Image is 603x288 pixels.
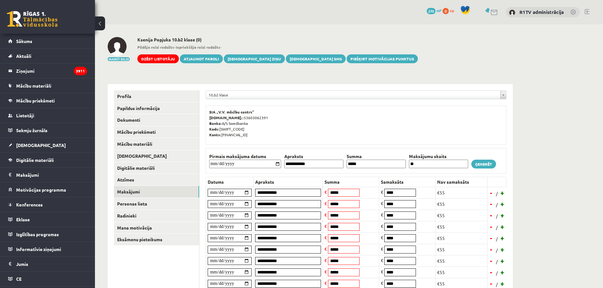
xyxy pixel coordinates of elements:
[8,49,87,63] a: Aktuāli
[495,224,499,231] span: /
[16,127,47,133] span: Sekmju žurnāls
[137,54,179,63] a: Dzēst lietotāju
[114,222,199,234] a: Mana motivācija
[471,160,496,169] a: Ģenerēt
[8,153,87,167] a: Digitālie materiāli
[436,221,487,232] td: €55
[436,232,487,244] td: €55
[137,45,174,50] b: Pēdējo reizi redzēts
[8,138,87,152] a: [DEMOGRAPHIC_DATA]
[323,177,379,187] th: Summa
[206,177,254,187] th: Datums
[499,267,506,277] a: +
[519,9,564,15] a: R1TV administrācija
[16,113,34,118] span: Lietotāji
[443,8,457,13] a: 0 xp
[436,255,487,267] td: €55
[499,245,506,254] a: +
[16,246,61,252] span: Informatīvie ziņojumi
[488,211,494,220] a: -
[495,247,499,254] span: /
[114,210,199,222] a: Radinieki
[495,270,499,276] span: /
[16,64,87,78] legend: Ziņojumi
[488,267,494,277] a: -
[16,202,43,207] span: Konferences
[114,114,199,126] a: Dokumenti
[427,8,442,13] a: 270 mP
[114,198,199,210] a: Personas lieta
[16,217,30,222] span: Eklase
[8,123,87,138] a: Sekmju žurnāls
[345,153,407,160] th: Summa
[8,227,87,242] a: Izglītības programas
[209,109,503,138] p: 53603062391 A/S Swedbanka [SWIFT_CODE] [FINANCIAL_ID]
[208,153,283,160] th: Pirmais maksājuma datums
[114,174,199,186] a: Atzīmes
[381,235,383,240] span: €
[209,121,222,126] b: Banka:
[114,90,199,102] a: Profils
[114,162,199,174] a: Digitālie materiāli
[436,187,487,198] td: €55
[347,54,418,63] a: Piešķirt motivācijas punktus
[427,8,436,14] span: 270
[114,126,199,138] a: Mācību priekšmeti
[8,168,87,182] a: Maksājumi
[381,200,383,206] span: €
[180,54,223,63] a: Atjaunot paroli
[209,115,244,120] b: [DOMAIN_NAME].:
[8,272,87,286] a: CE
[381,223,383,229] span: €
[495,258,499,265] span: /
[16,157,54,163] span: Digitālie materiāli
[137,37,418,42] h2: Ksenija Popjuka 10.b2 klase (0)
[114,138,199,150] a: Mācību materiāli
[324,235,327,240] span: €
[324,280,327,286] span: €
[108,37,127,56] img: Ksenija Popjuka
[488,199,494,209] a: -
[283,153,345,160] th: Apraksts
[8,212,87,227] a: Eklase
[499,233,506,243] a: +
[16,83,51,89] span: Mācību materiāli
[324,246,327,252] span: €
[495,213,499,219] span: /
[114,186,199,198] a: Maksājumi
[381,280,383,286] span: €
[209,91,498,99] span: 10.b2 klase
[379,177,436,187] th: Samaksāts
[488,222,494,231] a: -
[16,53,31,59] span: Aktuāli
[16,231,59,237] span: Izglītības programas
[499,211,506,220] a: +
[324,257,327,263] span: €
[436,177,487,187] th: Nav samaksāts
[488,233,494,243] a: -
[381,189,383,195] span: €
[8,257,87,271] a: Jumis
[8,78,87,93] a: Mācību materiāli
[16,276,22,282] span: CE
[224,54,285,63] a: [DEMOGRAPHIC_DATA] ziņu
[209,126,219,132] b: Kods:
[8,93,87,108] a: Mācību priekšmeti
[495,190,499,197] span: /
[324,269,327,274] span: €
[8,64,87,78] a: Ziņojumi3911
[443,8,449,14] span: 0
[436,267,487,278] td: €55
[488,256,494,266] a: -
[114,150,199,162] a: [DEMOGRAPHIC_DATA]
[108,57,130,61] button: Mainīt bildi
[495,236,499,242] span: /
[209,109,254,114] b: SIA „V.V. mācību centrs”
[176,45,220,50] b: Iepriekšējo reizi redzēts
[450,8,454,13] span: xp
[488,188,494,198] a: -
[324,212,327,218] span: €
[209,132,221,137] b: Konts:
[499,256,506,266] a: +
[495,281,499,288] span: /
